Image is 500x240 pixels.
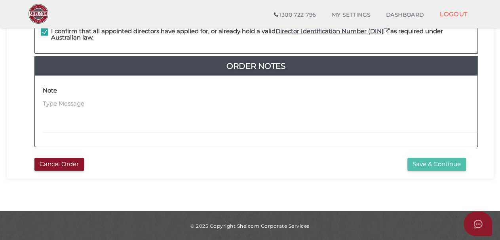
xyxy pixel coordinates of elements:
[13,223,488,229] div: © 2025 Copyright Shelcom Corporate Services
[51,28,471,41] h4: I confirm that all appointed directors have applied for, or already hold a valid as required unde...
[407,158,466,171] button: Save & Continue
[464,212,492,236] button: Open asap
[35,60,477,72] a: Order Notes
[324,7,378,23] a: MY SETTINGS
[276,27,390,35] a: Director Identification Number (DIN)
[34,158,84,171] button: Cancel Order
[43,87,57,94] h4: Note
[378,7,432,23] a: DASHBOARD
[432,6,476,22] a: LOGOUT
[266,7,323,23] a: 1300 722 796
